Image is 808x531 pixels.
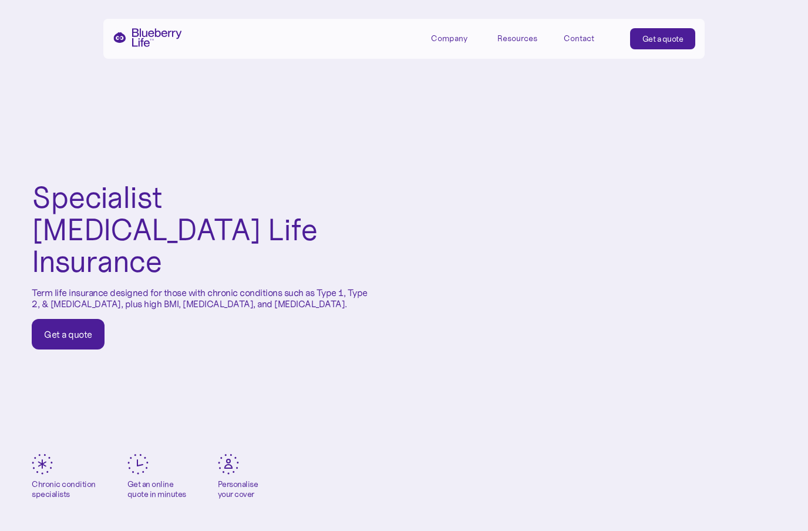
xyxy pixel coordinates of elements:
[564,33,594,43] div: Contact
[431,28,484,48] div: Company
[32,319,105,349] a: Get a quote
[32,287,372,310] p: Term life insurance designed for those with chronic conditions such as Type 1, Type 2, & [MEDICAL...
[497,28,550,48] div: Resources
[497,33,537,43] div: Resources
[113,28,182,47] a: home
[127,479,186,499] div: Get an online quote in minutes
[642,33,684,45] div: Get a quote
[564,28,617,48] a: Contact
[32,182,372,278] h1: Specialist [MEDICAL_DATA] Life Insurance
[630,28,696,49] a: Get a quote
[431,33,467,43] div: Company
[32,479,96,499] div: Chronic condition specialists
[44,328,92,340] div: Get a quote
[218,479,258,499] div: Personalise your cover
